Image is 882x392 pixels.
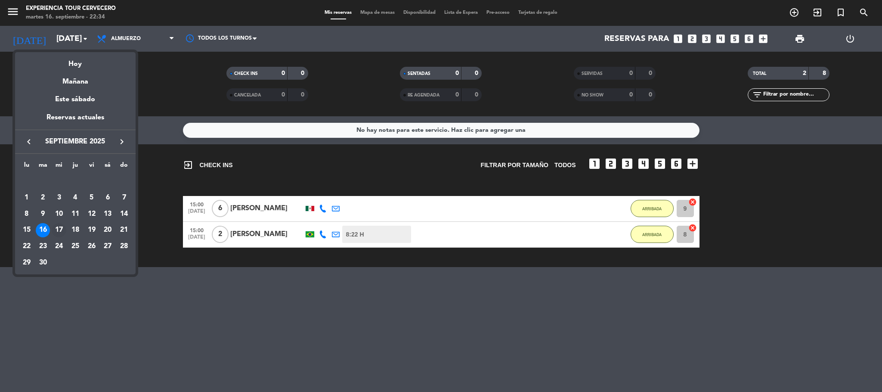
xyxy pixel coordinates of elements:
[84,206,100,222] td: 12 de septiembre de 2025
[116,206,132,222] td: 14 de septiembre de 2025
[15,112,136,130] div: Reservas actuales
[15,70,136,87] div: Mañana
[21,136,37,147] button: keyboard_arrow_left
[84,190,99,205] div: 5
[84,160,100,174] th: viernes
[19,255,35,271] td: 29 de septiembre de 2025
[100,207,115,221] div: 13
[117,190,131,205] div: 7
[117,239,131,254] div: 28
[117,207,131,221] div: 14
[19,190,34,205] div: 1
[51,206,67,222] td: 10 de septiembre de 2025
[84,223,99,238] div: 19
[19,207,34,221] div: 8
[36,239,50,254] div: 23
[84,190,100,206] td: 5 de septiembre de 2025
[52,223,66,238] div: 17
[52,239,66,254] div: 24
[19,239,34,254] div: 22
[100,222,116,239] td: 20 de septiembre de 2025
[35,222,51,239] td: 16 de septiembre de 2025
[19,238,35,255] td: 22 de septiembre de 2025
[36,223,50,238] div: 16
[35,206,51,222] td: 9 de septiembre de 2025
[84,239,99,254] div: 26
[19,206,35,222] td: 8 de septiembre de 2025
[36,255,50,270] div: 30
[52,190,66,205] div: 3
[19,160,35,174] th: lunes
[37,136,114,147] span: septiembre 2025
[36,190,50,205] div: 2
[67,190,84,206] td: 4 de septiembre de 2025
[68,207,83,221] div: 11
[24,137,34,147] i: keyboard_arrow_left
[100,160,116,174] th: sábado
[100,223,115,238] div: 20
[117,137,127,147] i: keyboard_arrow_right
[51,238,67,255] td: 24 de septiembre de 2025
[35,190,51,206] td: 2 de septiembre de 2025
[52,207,66,221] div: 10
[67,160,84,174] th: jueves
[100,190,116,206] td: 6 de septiembre de 2025
[51,222,67,239] td: 17 de septiembre de 2025
[100,190,115,205] div: 6
[19,190,35,206] td: 1 de septiembre de 2025
[100,206,116,222] td: 13 de septiembre de 2025
[116,222,132,239] td: 21 de septiembre de 2025
[15,87,136,112] div: Este sábado
[116,160,132,174] th: domingo
[19,174,132,190] td: SEP.
[19,223,34,238] div: 15
[35,238,51,255] td: 23 de septiembre de 2025
[100,238,116,255] td: 27 de septiembre de 2025
[68,223,83,238] div: 18
[19,222,35,239] td: 15 de septiembre de 2025
[116,190,132,206] td: 7 de septiembre de 2025
[84,207,99,221] div: 12
[51,190,67,206] td: 3 de septiembre de 2025
[117,223,131,238] div: 21
[84,238,100,255] td: 26 de septiembre de 2025
[35,160,51,174] th: martes
[36,207,50,221] div: 9
[100,239,115,254] div: 27
[67,238,84,255] td: 25 de septiembre de 2025
[15,52,136,70] div: Hoy
[19,255,34,270] div: 29
[116,238,132,255] td: 28 de septiembre de 2025
[35,255,51,271] td: 30 de septiembre de 2025
[68,190,83,205] div: 4
[67,222,84,239] td: 18 de septiembre de 2025
[51,160,67,174] th: miércoles
[67,206,84,222] td: 11 de septiembre de 2025
[114,136,130,147] button: keyboard_arrow_right
[68,239,83,254] div: 25
[84,222,100,239] td: 19 de septiembre de 2025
